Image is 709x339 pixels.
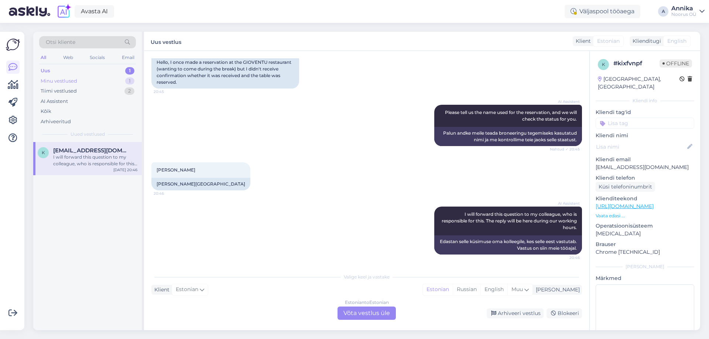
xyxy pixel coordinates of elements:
[176,286,198,294] span: Estonian
[423,284,453,295] div: Estonian
[151,178,250,190] div: [PERSON_NAME][GEOGRAPHIC_DATA]
[120,53,136,62] div: Email
[552,99,580,104] span: AI Assistent
[154,191,181,196] span: 20:46
[596,182,655,192] div: Küsi telefoninumbrit
[613,59,660,68] div: # kixfvnpf
[434,235,582,255] div: Edastan selle küsimuse oma kolleegile, kes selle eest vastutab. Vastus on siin meie tööajal.
[41,87,77,95] div: Tiimi vestlused
[453,284,480,295] div: Russian
[671,11,696,17] div: Noorus OÜ
[71,131,105,138] span: Uued vestlused
[552,201,580,206] span: AI Assistent
[41,67,50,75] div: Uus
[41,108,51,115] div: Kõik
[151,274,582,280] div: Valige keel ja vastake
[596,248,694,256] p: Chrome [TECHNICAL_ID]
[338,307,396,320] div: Võta vestlus üle
[660,59,692,68] span: Offline
[53,147,130,154] span: Kairi.kivisild@gmail.com
[596,132,694,139] p: Kliendi nimi
[596,222,694,230] p: Operatsioonisüsteem
[630,37,661,45] div: Klienditugi
[596,212,694,219] p: Vaata edasi ...
[151,56,299,89] div: Hello, I once made a reservation at the GIOVENTU restaurant (wanting to come during the break) bu...
[596,195,694,203] p: Klienditeekond
[6,38,20,52] img: Askly Logo
[596,263,694,270] div: [PERSON_NAME]
[565,5,640,18] div: Väljaspool tööaega
[445,110,578,122] span: Please tell us the name used for the reservation, and we will check the status for you.
[151,36,181,46] label: Uus vestlus
[41,98,68,105] div: AI Assistent
[671,6,705,17] a: AnnikaNoorus OÜ
[552,255,580,260] span: 20:46
[596,156,694,163] p: Kliendi email
[667,37,686,45] span: English
[42,150,45,155] span: K
[596,163,694,171] p: [EMAIL_ADDRESS][DOMAIN_NAME]
[573,37,591,45] div: Klient
[113,167,137,173] div: [DATE] 20:46
[598,75,679,91] div: [GEOGRAPHIC_DATA], [GEOGRAPHIC_DATA]
[511,286,523,293] span: Muu
[487,308,544,318] div: Arhiveeri vestlus
[602,62,605,67] span: k
[550,146,580,152] span: Nähtud ✓ 20:45
[41,77,77,85] div: Minu vestlused
[41,118,71,125] div: Arhiveeritud
[88,53,106,62] div: Socials
[157,167,195,173] span: [PERSON_NAME]
[596,143,686,151] input: Lisa nimi
[596,230,694,238] p: [MEDICAL_DATA]
[151,286,169,294] div: Klient
[596,118,694,129] input: Lisa tag
[596,274,694,282] p: Märkmed
[597,37,620,45] span: Estonian
[154,89,181,94] span: 20:45
[671,6,696,11] div: Annika
[62,53,75,62] div: Web
[56,4,72,19] img: explore-ai
[125,77,134,85] div: 1
[596,97,694,104] div: Kliendi info
[547,308,582,318] div: Blokeeri
[596,108,694,116] p: Kliendi tag'id
[658,6,668,17] div: A
[124,87,134,95] div: 2
[345,299,389,306] div: Estonian to Estonian
[596,174,694,182] p: Kliendi telefon
[53,154,137,167] div: I will forward this question to my colleague, who is responsible for this. The reply will be here...
[39,53,48,62] div: All
[434,127,582,146] div: Palun andke meile teada broneeringu tegemiseks kasutatud nimi ja me kontrollime teie jaoks selle ...
[125,67,134,75] div: 1
[442,211,578,230] span: I will forward this question to my colleague, who is responsible for this. The reply will be here...
[75,5,114,18] a: Avasta AI
[46,38,75,46] span: Otsi kliente
[596,203,654,210] a: [URL][DOMAIN_NAME]
[480,284,507,295] div: English
[596,241,694,248] p: Brauser
[533,286,580,294] div: [PERSON_NAME]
